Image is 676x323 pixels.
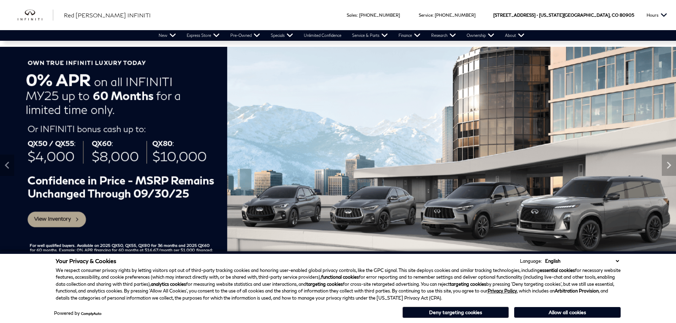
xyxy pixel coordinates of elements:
img: INFINITI [18,10,53,21]
a: [PHONE_NUMBER] [359,12,400,18]
a: [STREET_ADDRESS] • [US_STATE][GEOGRAPHIC_DATA], CO 80905 [493,12,634,18]
strong: essential cookies [540,267,575,273]
div: Language: [520,259,542,263]
a: infiniti [18,10,53,21]
a: Ownership [461,30,500,41]
a: [PHONE_NUMBER] [435,12,476,18]
strong: targeting cookies [306,281,343,287]
p: We respect consumer privacy rights by letting visitors opt out of third-party tracking cookies an... [56,267,621,302]
a: Finance [393,30,426,41]
a: Privacy Policy [488,288,517,294]
strong: analytics cookies [151,281,186,287]
div: Next [662,155,676,176]
button: Deny targeting cookies [402,307,509,318]
a: Express Store [181,30,225,41]
a: Specials [265,30,298,41]
a: New [153,30,181,41]
span: Red [PERSON_NAME] INFINITI [64,12,151,18]
a: About [500,30,530,41]
span: Your Privacy & Cookies [56,257,116,264]
a: Unlimited Confidence [298,30,347,41]
select: Language Select [543,257,621,264]
strong: functional cookies [321,274,359,280]
span: Sales [347,12,357,18]
a: Research [426,30,461,41]
button: Allow all cookies [514,307,621,318]
nav: Main Navigation [153,30,530,41]
a: Pre-Owned [225,30,265,41]
span: : [433,12,434,18]
strong: targeting cookies [450,281,486,287]
a: Red [PERSON_NAME] INFINITI [64,11,151,20]
a: Service & Parts [347,30,393,41]
a: ComplyAuto [81,311,101,316]
span: Service [419,12,433,18]
strong: Arbitration Provision [555,288,599,294]
div: Powered by [54,311,101,316]
span: : [357,12,358,18]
